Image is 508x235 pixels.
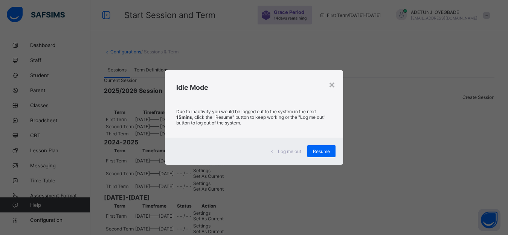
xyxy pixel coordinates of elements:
div: × [328,78,336,91]
h2: Idle Mode [176,83,331,91]
span: Log me out [278,149,301,154]
span: Resume [313,149,330,154]
strong: 15mins [176,114,192,120]
p: Due to inactivity you would be logged out to the system in the next , click the "Resume" button t... [176,109,331,126]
